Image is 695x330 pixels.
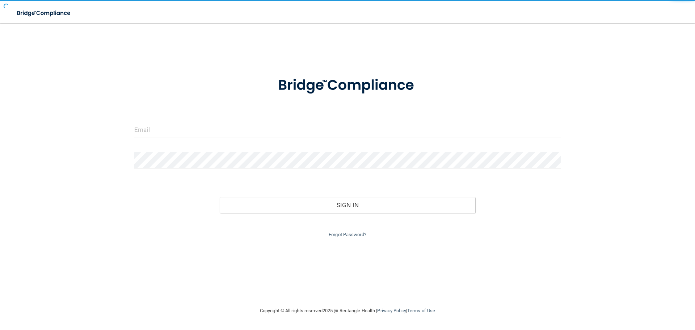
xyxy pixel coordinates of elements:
img: bridge_compliance_login_screen.278c3ca4.svg [11,6,77,21]
div: Copyright © All rights reserved 2025 @ Rectangle Health | | [215,299,480,322]
a: Forgot Password? [329,232,366,237]
iframe: Drift Widget Chat Controller [570,279,686,308]
input: Email [134,122,561,138]
a: Terms of Use [407,308,435,313]
img: bridge_compliance_login_screen.278c3ca4.svg [263,67,432,104]
a: Privacy Policy [377,308,406,313]
button: Sign In [220,197,476,213]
